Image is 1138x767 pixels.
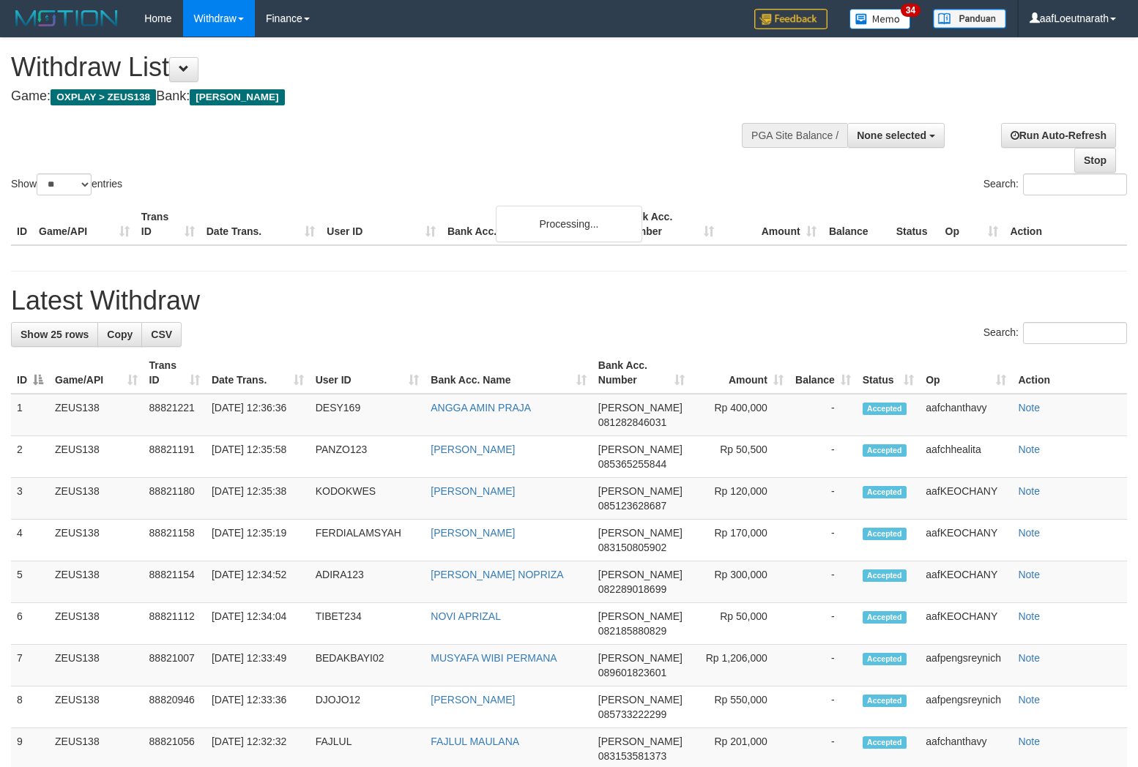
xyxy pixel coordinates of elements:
a: Note [1018,652,1040,664]
td: aafKEOCHANY [920,561,1012,603]
td: TIBET234 [310,603,425,645]
a: Run Auto-Refresh [1001,123,1116,148]
span: Accepted [863,444,907,457]
span: [PERSON_NAME] [598,444,683,455]
span: Copy 089601823601 to clipboard [598,667,666,678]
td: aafchhealita [920,436,1012,478]
div: PGA Site Balance / [742,123,847,148]
img: Button%20Memo.svg [849,9,911,29]
th: Action [1004,203,1127,245]
a: Note [1018,694,1040,706]
span: [PERSON_NAME] [598,736,683,747]
span: Accepted [863,736,907,749]
th: Balance: activate to sort column ascending [789,352,857,394]
td: [DATE] 12:36:36 [206,394,310,436]
th: Bank Acc. Name [442,203,617,245]
th: Balance [822,203,890,245]
td: ADIRA123 [310,561,425,603]
td: 7 [11,645,49,686]
td: BEDAKBAYI02 [310,645,425,686]
a: Note [1018,610,1040,622]
th: Status [890,203,940,245]
td: - [789,561,857,603]
td: aafKEOCHANY [920,603,1012,645]
td: aafKEOCHANY [920,520,1012,561]
td: [DATE] 12:33:49 [206,645,310,686]
span: 34 [901,4,921,17]
h1: Withdraw List [11,53,744,82]
span: [PERSON_NAME] [190,89,284,105]
td: 2 [11,436,49,478]
a: Note [1018,569,1040,580]
td: Rp 170,000 [691,520,789,561]
th: User ID: activate to sort column ascending [310,352,425,394]
td: 88821007 [144,645,206,686]
td: - [789,394,857,436]
a: FAJLUL MAULANA [431,736,519,747]
th: Game/API: activate to sort column ascending [49,352,144,394]
th: Amount: activate to sort column ascending [691,352,789,394]
span: [PERSON_NAME] [598,527,683,539]
td: Rp 120,000 [691,478,789,520]
a: Note [1018,485,1040,497]
td: Rp 50,500 [691,436,789,478]
td: ZEUS138 [49,436,144,478]
td: Rp 1,206,000 [691,645,789,686]
td: Rp 300,000 [691,561,789,603]
td: [DATE] 12:34:52 [206,561,310,603]
a: [PERSON_NAME] [431,527,515,539]
td: 5 [11,561,49,603]
span: [PERSON_NAME] [598,402,683,414]
th: Amount [720,203,822,245]
span: Copy 083150805902 to clipboard [598,542,666,553]
td: 88821221 [144,394,206,436]
td: Rp 50,000 [691,603,789,645]
a: Note [1018,402,1040,414]
label: Search: [983,173,1127,195]
td: - [789,478,857,520]
td: KODOKWES [310,478,425,520]
img: panduan.png [933,9,1006,29]
td: ZEUS138 [49,394,144,436]
td: 8 [11,686,49,728]
td: aafchanthavy [920,394,1012,436]
img: Feedback.jpg [754,9,828,29]
td: [DATE] 12:33:36 [206,686,310,728]
a: Note [1018,444,1040,455]
a: [PERSON_NAME] [431,485,515,497]
td: - [789,520,857,561]
td: DESY169 [310,394,425,436]
a: CSV [141,322,182,347]
h4: Game: Bank: [11,89,744,104]
td: ZEUS138 [49,686,144,728]
span: Copy 082289018699 to clipboard [598,583,666,595]
td: FERDIALAMSYAH [310,520,425,561]
span: OXPLAY > ZEUS138 [51,89,156,105]
th: Action [1012,352,1127,394]
td: [DATE] 12:35:38 [206,478,310,520]
td: Rp 400,000 [691,394,789,436]
span: Copy 081282846031 to clipboard [598,416,666,428]
a: Show 25 rows [11,322,98,347]
input: Search: [1023,173,1127,195]
h1: Latest Withdraw [11,286,1127,315]
th: Trans ID [135,203,201,245]
button: None selected [847,123,945,148]
span: Accepted [863,695,907,707]
span: [PERSON_NAME] [598,485,683,497]
span: [PERSON_NAME] [598,652,683,664]
td: aafpengsreynich [920,686,1012,728]
th: Date Trans.: activate to sort column ascending [206,352,310,394]
th: Date Trans. [201,203,321,245]
td: 88821112 [144,603,206,645]
td: - [789,686,857,728]
th: Bank Acc. Name: activate to sort column ascending [425,352,592,394]
td: - [789,645,857,686]
a: Note [1018,527,1040,539]
span: Copy 085733222299 to clipboard [598,708,666,720]
th: Bank Acc. Number: activate to sort column ascending [592,352,691,394]
a: NOVI APRIZAL [431,610,501,622]
th: Status: activate to sort column ascending [857,352,920,394]
span: Copy 082185880829 to clipboard [598,625,666,637]
td: 88820946 [144,686,206,728]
